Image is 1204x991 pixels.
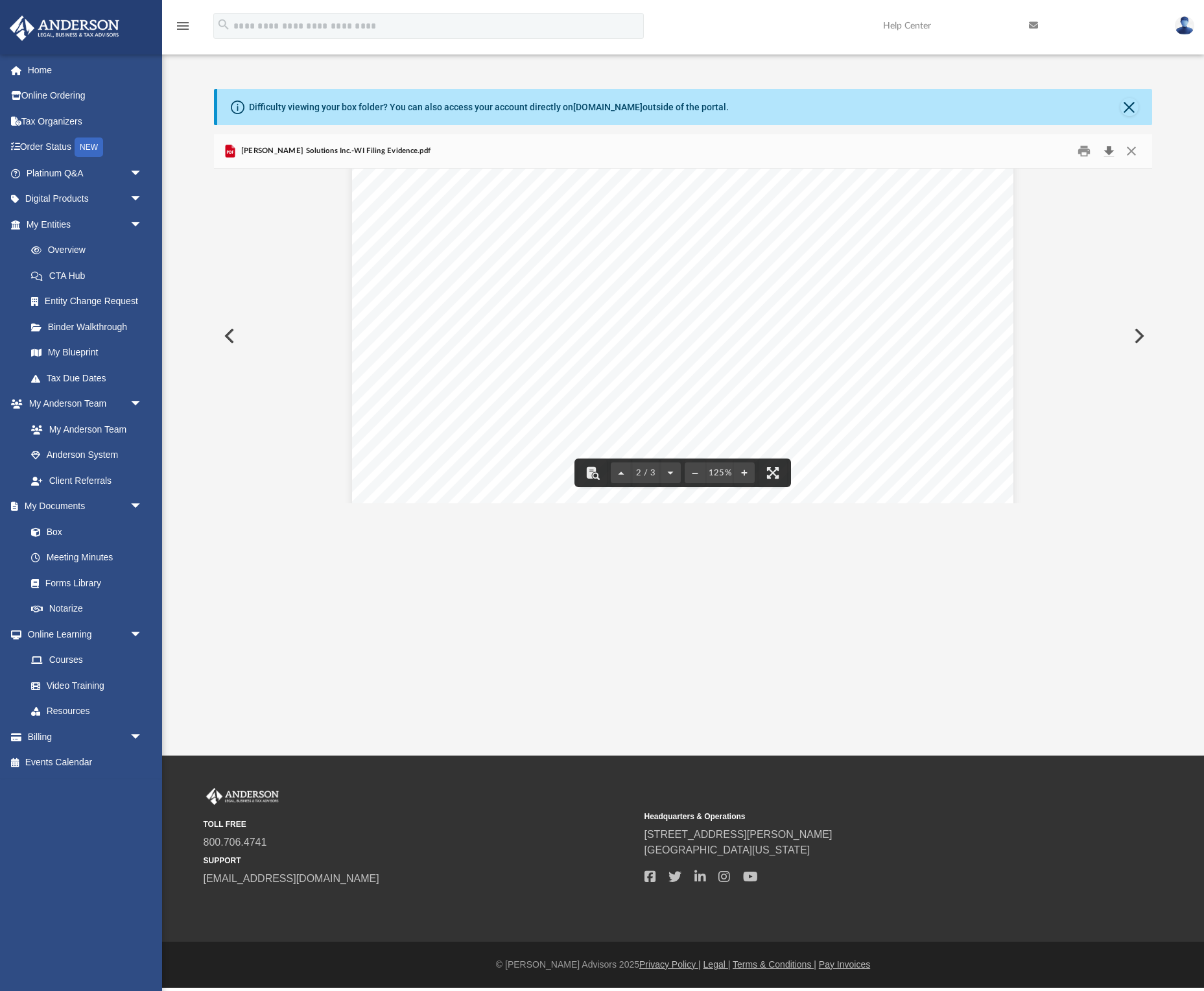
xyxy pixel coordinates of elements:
[130,160,156,187] span: arrow_drop_down
[9,750,162,776] a: Events Calendar
[9,391,156,417] a: My Anderson Teamarrow_drop_down
[162,958,1204,972] div: © [PERSON_NAME] Advisors 2025
[18,314,162,340] a: Binder Walkthrough
[1175,16,1194,35] img: User Pic
[175,18,191,34] i: menu
[217,18,231,32] i: search
[545,226,627,237] span: [DATE] 1:50:06 PM
[705,469,734,477] div: Current zoom level
[9,160,162,186] a: Platinum Q&Aarrow_drop_down
[685,459,705,487] button: Zoom out
[819,959,870,970] a: Pay Invoices
[18,442,156,468] a: Anderson System
[1097,141,1120,161] button: Download
[18,468,156,494] a: Client Referrals
[578,459,607,487] button: Toggle findbar
[214,318,242,354] button: Previous File
[18,570,149,596] a: Forms Library
[18,340,156,366] a: My Blueprint
[639,959,701,970] a: Privacy Policy |
[18,545,156,571] a: Meeting Minutes
[130,186,156,213] span: arrow_drop_down
[644,811,1076,822] small: Headquarters & Operations
[759,459,787,487] button: Enter fullscreen
[130,621,156,648] span: arrow_drop_down
[1120,98,1139,116] button: Close
[130,494,156,520] span: arrow_drop_down
[1124,318,1152,354] button: Next File
[660,459,681,487] button: Next page
[204,855,635,866] small: SUPPORT
[632,459,660,487] button: 2 / 3
[249,101,729,114] div: Difficulty viewing your box folder? You can also access your account directly on outside of the p...
[9,186,162,212] a: Digital Productsarrow_drop_down
[644,829,832,840] a: [STREET_ADDRESS][PERSON_NAME]
[573,102,643,112] a: [DOMAIN_NAME]
[611,459,632,487] button: Previous page
[214,134,1151,503] div: Preview
[6,16,123,41] img: Anderson Advisors Platinum Portal
[130,724,156,750] span: arrow_drop_down
[1071,141,1097,161] button: Print
[9,108,162,134] a: Tax Organizers
[1120,141,1143,161] button: Close
[18,647,156,673] a: Courses
[9,724,162,750] a: Billingarrow_drop_down
[130,211,156,238] span: arrow_drop_down
[204,873,379,884] a: [EMAIL_ADDRESS][DOMAIN_NAME]
[204,788,281,805] img: Anderson Advisors Platinum Portal
[734,459,755,487] button: Zoom in
[204,837,267,848] a: 800.706.4741
[238,145,431,157] span: [PERSON_NAME] Solutions Inc.-WI Filing Evidence.pdf
[130,391,156,418] span: arrow_drop_down
[733,959,816,970] a: Terms & Conditions |
[632,469,660,477] span: 2 / 3
[18,237,162,263] a: Overview
[18,263,162,289] a: CTA Hub
[175,25,191,34] a: menu
[18,596,156,622] a: Notarize
[545,296,626,307] span: 202010165596275
[204,818,635,830] small: TOLL FREE
[9,134,162,161] a: Order StatusNEW
[9,494,156,519] a: My Documentsarrow_drop_down
[75,137,103,157] div: NEW
[18,519,149,545] a: Box
[214,169,1151,503] div: File preview
[18,365,162,391] a: Tax Due Dates
[9,57,162,83] a: Home
[214,169,1151,503] div: Document Viewer
[9,83,162,109] a: Online Ordering
[644,844,810,855] a: [GEOGRAPHIC_DATA][US_STATE]
[9,211,162,237] a: My Entitiesarrow_drop_down
[545,207,656,218] span: Date & Time of Receipt:
[9,621,156,647] a: Online Learningarrow_drop_down
[18,416,149,442] a: My Anderson Team
[703,959,731,970] a: Legal |
[18,289,162,315] a: Entity Change Request
[18,673,149,698] a: Video Training
[18,698,156,724] a: Resources
[545,277,614,288] span: Order Number:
